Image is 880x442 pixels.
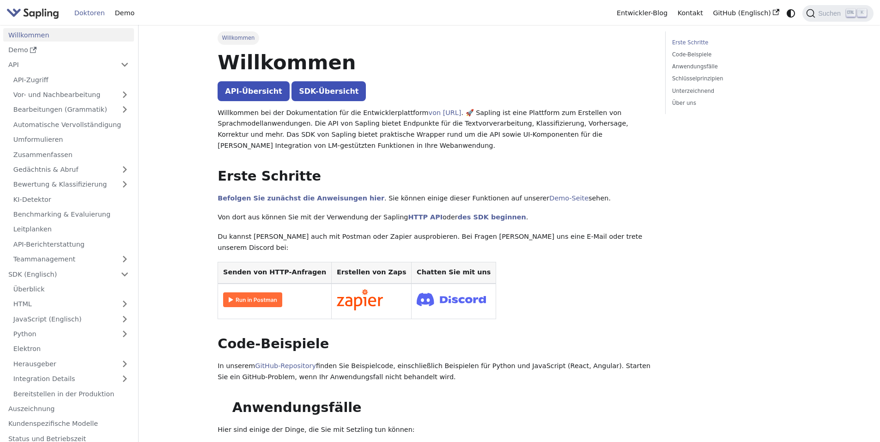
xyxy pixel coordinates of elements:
a: JavaScript (Englisch) [8,312,134,326]
a: Code-Beispiele [672,50,797,59]
a: Bereitstellen in der Produktion [8,387,134,400]
a: SDK-Übersicht [291,81,366,101]
p: In unserem finden Sie Beispielcode, einschließlich Beispielen für Python und JavaScript (React, A... [218,361,652,383]
a: Zusammenfassen [8,148,134,161]
a: Teammanagement [8,253,134,266]
th: Senden von HTTP-Anfragen [218,262,332,284]
a: Befolgen Sie zunächst die Anweisungen hier [218,194,384,202]
img: Discord beitreten [417,290,486,309]
a: Entwickler-Blog [612,6,673,20]
a: API-Zugriff [8,73,134,86]
p: Hier sind einige der Dinge, die Sie mit Setzling tun können: [218,424,652,436]
button: Suche (Strg+K) [802,5,873,22]
a: Gedächtnis & Abruf [8,163,134,176]
a: Demo-Seite [549,194,589,202]
a: Herausgeber [8,357,115,370]
a: Kontakt [673,6,708,20]
a: API [3,58,115,72]
p: . Sie können einige dieser Funktionen auf unserer sehen. [218,193,652,204]
button: Seitenleisten-Kategorie 'API' einklappen [115,58,134,72]
img: In Postman laufen [223,292,282,307]
font: GitHub (Englisch) [713,9,771,17]
a: KI-Detektor [8,193,134,206]
kbd: K [857,9,867,17]
a: Über uns [672,99,797,108]
a: Automatische Vervollständigung [8,118,134,131]
button: Seitenleisten-Kategorie 'SDK' einklappen [115,267,134,281]
a: Doktoren [69,6,110,20]
a: von [URL] [429,109,461,116]
a: API-Berichterstattung [8,237,134,251]
a: Kundenspezifische Modelle [3,417,134,430]
a: GitHub (Englisch) [708,6,784,20]
a: Unterzeichnend [672,87,797,96]
font: Demo [8,46,28,54]
a: Python [8,327,134,341]
p: Willkommen bei der Dokumentation für die Entwicklerplattform . 🚀 Sapling ist eine Plattform zum E... [218,108,652,151]
h1: Willkommen [218,50,652,75]
a: Willkommen [3,28,134,42]
a: Demo [3,43,134,57]
a: Schlüsselprinzipien [672,74,797,83]
a: Vor- und Nachbearbeitung [8,88,134,102]
a: Umformulieren [8,133,134,146]
a: Elektron [8,342,134,356]
nav: Paniermehl [218,31,652,44]
a: des SDK beginnen [458,213,526,221]
span: Suchen [815,10,846,17]
a: Bearbeitungen (Grammatik) [8,103,134,116]
h2: Erste Schritte [218,168,652,185]
button: Erweitern Sie die Kategorie "Editoren" in der Seitenleiste [115,357,134,370]
a: HTML [8,297,134,311]
p: Du kannst [PERSON_NAME] auch mit Postman oder Zapier ausprobieren. Bei Fragen [PERSON_NAME] uns e... [218,231,652,254]
p: Von dort aus können Sie mit der Verwendung der Sapling oder . [218,212,652,223]
a: Anwendungsfälle [672,62,797,71]
a: Überblick [8,283,134,296]
a: Bewertung & Klassifizierung [8,178,134,191]
a: Demo [110,6,140,20]
a: Erste Schritte [672,38,797,47]
button: Umschalten zwischen dunklem und hellem Modus (derzeit Systemmodus) [784,6,798,20]
a: HTTP API [408,213,443,221]
img: Sapling.ai [6,6,59,20]
img: Verbinden Sie sich in Zapier [337,289,383,310]
a: Auszeichnung [3,402,134,416]
a: Leitplanken [8,223,134,236]
a: Integration Details [8,372,134,386]
a: Benchmarking & Evaluierung [8,208,134,221]
h2: Code-Beispiele [218,336,652,352]
a: Sapling.ai [6,6,62,20]
th: Chatten Sie mit uns [412,262,496,284]
span: Willkommen [218,31,259,44]
h2: Anwendungsfälle [218,400,652,416]
a: API-Übersicht [218,81,289,101]
th: Erstellen von Zaps [332,262,412,284]
a: GitHub-Repository [255,362,316,369]
a: SDK (Englisch) [3,267,115,281]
